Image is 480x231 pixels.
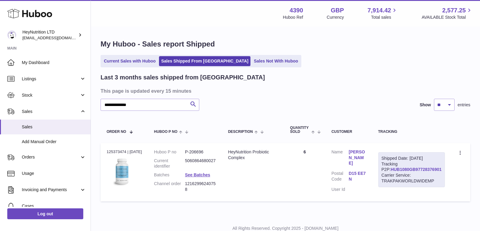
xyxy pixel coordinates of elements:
[382,172,442,184] div: Carrier Service: TRAKPAKWORLDWIDEMP
[154,158,185,169] dt: Current identifier
[422,6,473,20] a: 2,577.25 AVAILABLE Stock Total
[378,152,445,187] div: Tracking P2P:
[290,6,303,14] strong: 4390
[349,149,366,166] a: [PERSON_NAME]
[107,149,142,155] div: 125373474 | [DATE]
[185,181,216,192] dd: 12162996240758
[349,171,366,182] a: D15 EE7N
[22,29,77,41] div: HeyNutrition LTD
[228,130,253,134] span: Description
[102,56,158,66] a: Current Sales with Huboo
[22,124,86,130] span: Sales
[252,56,300,66] a: Sales Not With Huboo
[7,30,16,40] img: info@heynutrition.com
[22,60,86,66] span: My Dashboard
[154,130,177,134] span: Huboo P no
[228,149,278,161] div: HeyNutrition Probiotic Complex
[458,102,470,108] span: entries
[159,56,250,66] a: Sales Shipped From [GEOGRAPHIC_DATA]
[101,73,265,82] h2: Last 3 months sales shipped from [GEOGRAPHIC_DATA]
[22,92,80,98] span: Stock
[422,14,473,20] span: AVAILABLE Stock Total
[185,149,216,155] dd: P-206696
[154,149,185,155] dt: Huboo P no
[331,187,349,192] dt: User Id
[22,203,86,209] span: Cases
[7,208,83,219] a: Log out
[371,14,398,20] span: Total sales
[107,156,137,187] img: 43901725567703.jpeg
[382,156,442,161] div: Shipped Date: [DATE]
[22,109,80,114] span: Sales
[331,149,349,168] dt: Name
[290,126,310,134] span: Quantity Sold
[327,14,344,20] div: Currency
[101,88,469,94] h3: This page is updated every 15 minutes
[154,181,185,192] dt: Channel order
[22,187,80,193] span: Invoicing and Payments
[154,172,185,178] dt: Batches
[378,130,445,134] div: Tracking
[368,6,398,20] a: 7,914.42 Total sales
[22,76,80,82] span: Listings
[101,39,470,49] h1: My Huboo - Sales report Shipped
[283,14,303,20] div: Huboo Ref
[284,143,326,201] td: 6
[331,171,349,184] dt: Postal Code
[22,139,86,145] span: Add Manual Order
[331,130,366,134] div: Customer
[22,35,89,40] span: [EMAIL_ADDRESS][DOMAIN_NAME]
[331,6,344,14] strong: GBP
[22,171,86,176] span: Usage
[185,172,210,177] a: See Batches
[22,154,80,160] span: Orders
[442,6,466,14] span: 2,577.25
[391,167,442,172] a: HUB1080GB97728376901
[185,158,216,169] dd: 5060864680027
[368,6,391,14] span: 7,914.42
[107,130,126,134] span: Order No
[420,102,431,108] label: Show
